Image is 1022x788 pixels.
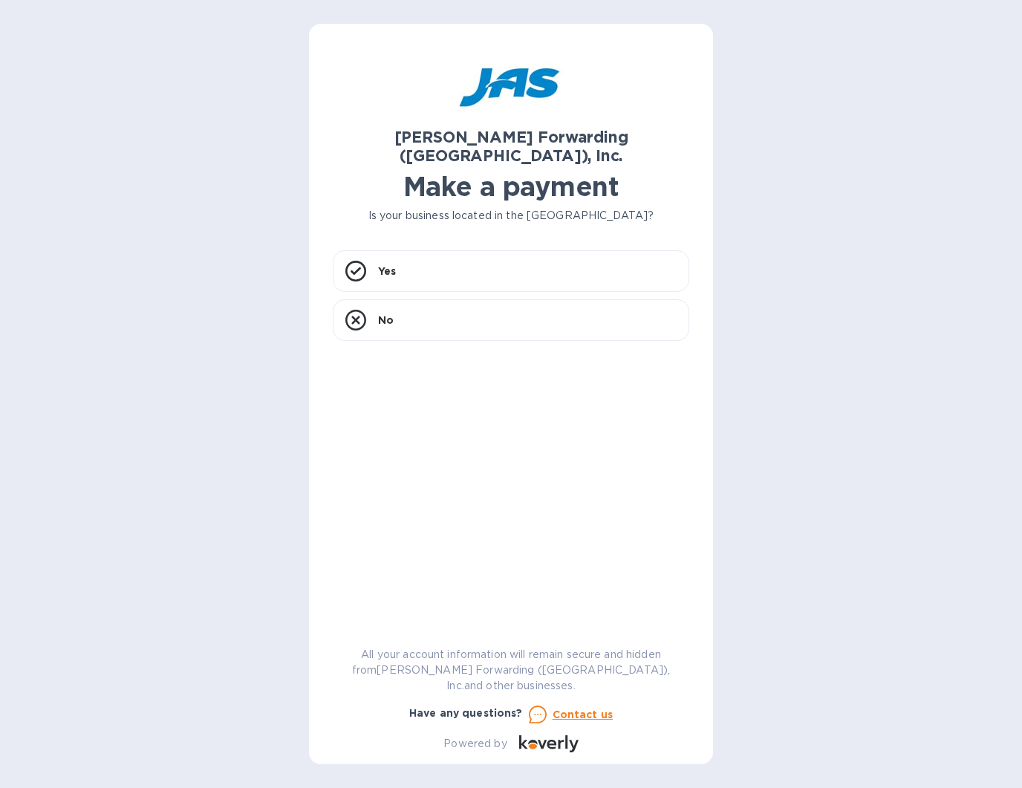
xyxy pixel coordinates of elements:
[378,313,394,328] p: No
[333,208,689,224] p: Is your business located in the [GEOGRAPHIC_DATA]?
[409,707,523,719] b: Have any questions?
[378,264,396,279] p: Yes
[333,647,689,694] p: All your account information will remain secure and hidden from [PERSON_NAME] Forwarding ([GEOGRA...
[443,736,507,752] p: Powered by
[394,128,628,165] b: [PERSON_NAME] Forwarding ([GEOGRAPHIC_DATA]), Inc.
[333,171,689,202] h1: Make a payment
[553,709,613,720] u: Contact us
